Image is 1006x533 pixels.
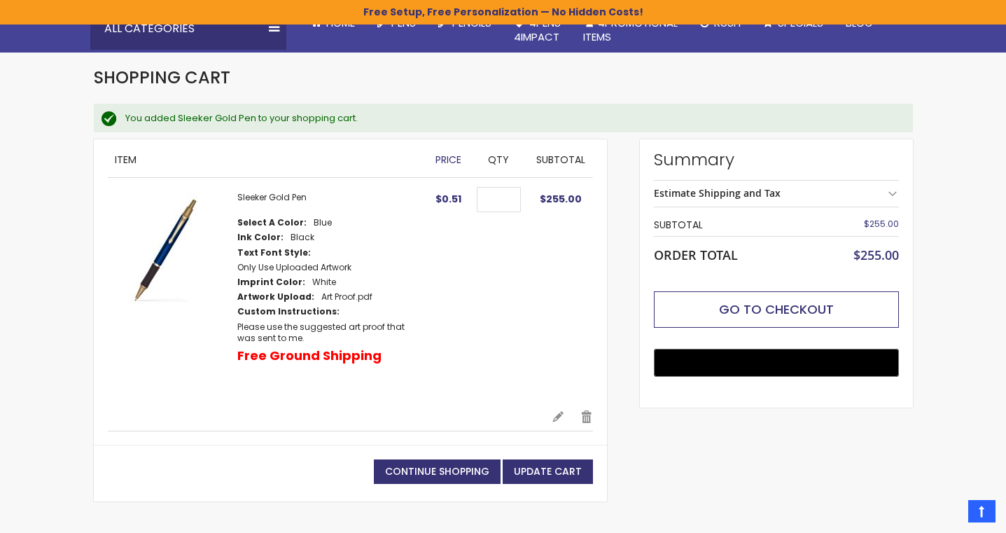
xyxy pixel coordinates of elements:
span: Qty [488,153,509,167]
a: Continue Shopping [374,459,501,484]
a: Sleeker Gold-Blue [108,192,237,396]
dt: Artwork Upload [237,291,314,303]
dd: Blue [314,217,332,228]
span: Go to Checkout [719,300,834,318]
span: Rush [714,15,741,30]
span: Specials [778,15,823,30]
span: $255.00 [540,192,582,206]
dt: Imprint Color [237,277,305,288]
span: Update Cart [514,464,582,478]
dt: Select A Color [237,217,307,228]
span: Continue Shopping [385,464,489,478]
span: $255.00 [864,218,899,230]
span: Blog [846,15,873,30]
dt: Custom Instructions [237,306,340,317]
span: Home [326,15,355,30]
dd: White [312,277,336,288]
button: Update Cart [503,459,593,484]
a: 4PROMOTIONALITEMS [572,8,689,53]
dd: Black [291,232,314,243]
a: Top [968,500,995,522]
dd: Only Use Uploaded Artwork [237,262,351,273]
span: Subtotal [536,153,585,167]
div: You added Sleeker Gold Pen to your shopping cart. [125,112,899,125]
span: Pencils [452,15,491,30]
dd: Please use the suggested art proof that was sent to me. [237,321,422,344]
span: $255.00 [853,247,899,263]
span: 4Pens 4impact [514,15,561,44]
button: Buy with GPay [654,349,899,377]
strong: Estimate Shipping and Tax [654,186,781,200]
a: Sleeker Gold Pen [237,191,307,203]
button: Go to Checkout [654,291,899,328]
a: 4Pens4impact [503,8,572,53]
span: Item [115,153,137,167]
span: Pens [391,15,416,30]
a: Art Proof.pdf [321,291,372,303]
th: Subtotal [654,214,817,236]
dt: Ink Color [237,232,284,243]
span: Shopping Cart [94,66,230,89]
span: $0.51 [435,192,461,206]
strong: Summary [654,148,899,171]
div: All Categories [90,8,286,50]
span: 4PROMOTIONAL ITEMS [583,15,678,44]
p: Free Ground Shipping [237,347,382,364]
img: Sleeker Gold-Blue [108,192,223,307]
span: Price [435,153,461,167]
dt: Text Font Style [237,247,311,258]
strong: Order Total [654,244,738,263]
